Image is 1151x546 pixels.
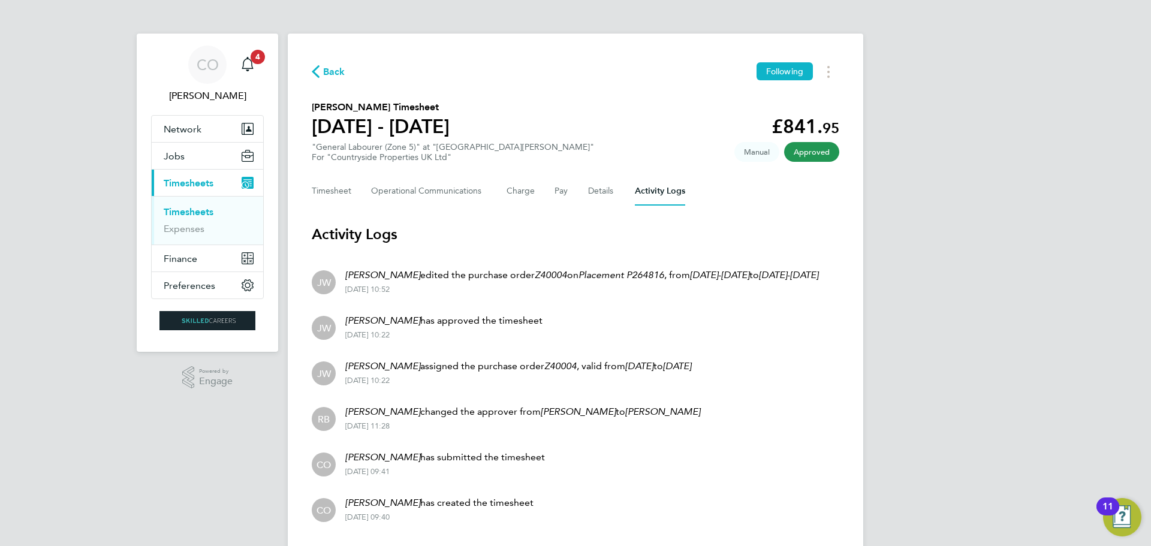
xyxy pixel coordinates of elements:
img: skilledcareers-logo-retina.png [159,311,255,330]
h2: [PERSON_NAME] Timesheet [312,100,450,114]
button: Charge [507,177,535,206]
div: For "Countryside Properties UK Ltd" [312,152,594,162]
span: 4 [251,50,265,64]
em: [DATE] [663,360,691,372]
span: This timesheet has been approved. [784,142,839,162]
em: [PERSON_NAME] [345,406,420,417]
span: CO [317,503,331,517]
div: Ryan Burns [312,407,336,431]
em: [PERSON_NAME] [345,451,420,463]
span: Finance [164,253,197,264]
em: [DATE] [721,269,749,280]
span: JW [317,321,331,334]
button: Jobs [152,143,263,169]
div: Timesheets [152,196,263,245]
div: Jake Wormall [312,316,336,340]
p: assigned the purchase order , valid from to [345,359,691,373]
em: [PERSON_NAME] [345,315,420,326]
p: has approved the timesheet [345,313,543,328]
div: Ciara O'Connell [312,453,336,476]
span: Timesheets [164,177,213,189]
button: Preferences [152,272,263,298]
span: Engage [199,376,233,387]
a: 4 [236,46,260,84]
div: [DATE] 10:52 [345,285,818,294]
em: P264816 [626,269,664,280]
span: JW [317,276,331,289]
a: Go to home page [151,311,264,330]
span: Ciara O'Connell [151,89,264,103]
button: Operational Communications [371,177,487,206]
button: Timesheets [152,170,263,196]
button: Timesheets Menu [818,62,839,81]
button: Open Resource Center, 11 new notifications [1103,498,1141,536]
button: Network [152,116,263,142]
em: [PERSON_NAME] [345,269,420,280]
h3: Activity Logs [312,225,839,244]
span: Following [766,66,803,77]
div: [DATE] 11:28 [345,421,700,431]
a: Powered byEngage [182,366,233,389]
app-decimal: £841. [772,115,839,138]
div: [DATE] 10:22 [345,330,543,340]
em: [PERSON_NAME] [345,497,420,508]
span: Network [164,123,201,135]
div: "General Labourer (Zone 5)" at "[GEOGRAPHIC_DATA][PERSON_NAME]" [312,142,594,162]
p: edited the purchase order on , from - to - [345,268,818,282]
h1: [DATE] - [DATE] [312,114,450,138]
span: Preferences [164,280,215,291]
div: [DATE] 10:22 [345,376,691,385]
em: [DATE] [790,269,818,280]
button: Pay [555,177,569,206]
span: RB [318,412,330,426]
em: Placement [578,269,624,280]
span: Jobs [164,150,185,162]
em: [PERSON_NAME] [345,360,420,372]
button: Back [312,64,345,79]
a: Expenses [164,223,204,234]
p: has submitted the timesheet [345,450,545,464]
span: CO [197,57,219,73]
span: Back [323,65,345,79]
nav: Main navigation [137,34,278,352]
div: Ciara O'Connell [312,498,336,522]
span: This timesheet was manually created. [734,142,779,162]
em: [DATE] [759,269,787,280]
a: CO[PERSON_NAME] [151,46,264,103]
div: [DATE] 09:41 [345,467,545,476]
em: [PERSON_NAME] [541,406,616,417]
button: Details [588,177,616,206]
em: Z40004 [544,360,577,372]
span: JW [317,367,331,380]
div: Jake Wormall [312,361,336,385]
span: 95 [822,119,839,137]
div: 11 [1102,506,1113,522]
p: has created the timesheet [345,496,534,510]
a: Timesheets [164,206,213,218]
em: Z40004 [535,269,567,280]
em: [PERSON_NAME] [625,406,700,417]
span: Powered by [199,366,233,376]
button: Timesheet [312,177,352,206]
em: [DATE] [690,269,718,280]
div: Jake Wormall [312,270,336,294]
span: CO [317,458,331,471]
button: Finance [152,245,263,272]
button: Following [757,62,813,80]
button: Activity Logs [635,177,685,206]
p: changed the approver from to [345,405,700,419]
div: [DATE] 09:40 [345,512,534,522]
em: [DATE] [625,360,653,372]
